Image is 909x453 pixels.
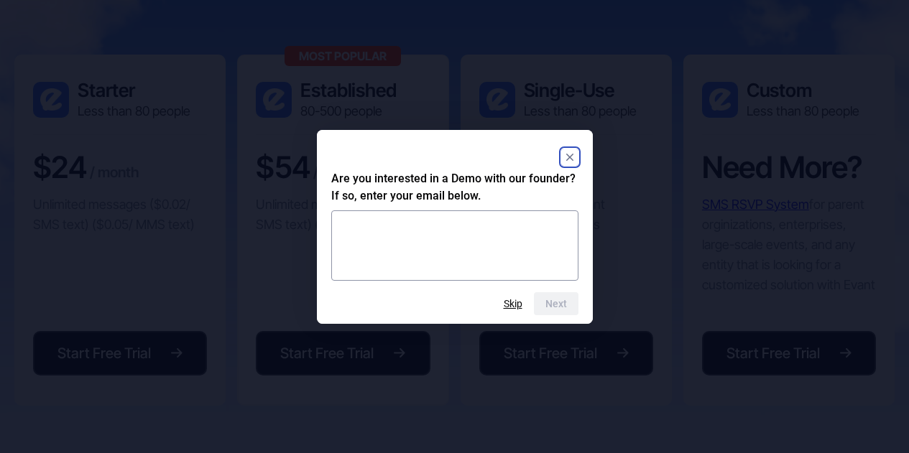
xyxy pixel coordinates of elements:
h2: Are you interested in a Demo with our founder? If so, enter your email below. [331,170,578,205]
button: Close [561,149,578,166]
dialog: Are you interested in a Demo with our founder? If so, enter your email below. [317,130,593,324]
button: Skip [504,298,522,309]
textarea: Are you interested in a Demo with our founder? If so, enter your email below. [331,210,578,281]
button: Next question [534,292,578,315]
